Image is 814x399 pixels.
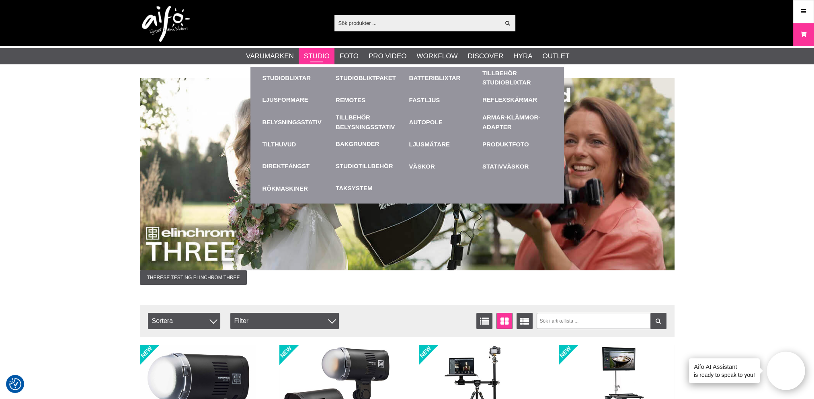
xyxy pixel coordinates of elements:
span: Sortera [148,313,220,329]
a: Ljusformare [262,95,308,105]
a: Belysningsstativ [262,111,332,133]
a: Tillbehör Studioblixtar [482,69,552,87]
a: Discover [467,51,503,62]
a: Pro Video [369,51,406,62]
a: Tilthuvud [262,133,332,155]
a: Studiotillbehör [336,162,393,171]
a: Filtrera [650,313,666,329]
a: Studioblixtpaket [336,67,405,89]
a: Väskor [409,155,479,177]
div: Filter [230,313,339,329]
a: Ljusmätare [409,133,479,155]
a: Taksystem [336,184,372,193]
a: Foto [340,51,359,62]
a: Studio [304,51,330,62]
a: Autopole [409,111,479,133]
a: Utökad listvisning [517,313,533,329]
img: Revisit consent button [9,378,21,390]
img: Annons:010 banner-elin-three-blendning-1390x500.jpg [140,78,675,270]
a: Fönstervisning [496,313,513,329]
a: Outlet [542,51,569,62]
a: Direktfångst [262,162,310,171]
a: Reflexskärmar [482,95,537,105]
div: is ready to speak to you! [689,358,760,383]
a: Varumärken [246,51,294,62]
a: Stativväskor [482,155,552,177]
a: Fastljus [409,89,479,111]
a: Annons:010 banner-elin-three-blendning-1390x500.jpgTherese testing Elinchrom THREE [140,78,675,285]
img: logo.png [142,6,190,42]
a: Batteriblixtar [409,67,479,89]
a: Tillbehör Belysningsstativ [336,111,405,133]
a: Rökmaskiner [262,177,332,199]
input: Sök produkter ... [334,17,500,29]
a: Listvisning [476,313,492,329]
input: Sök i artikellista ... [537,313,666,329]
a: Remotes [336,89,405,111]
a: Produktfoto [482,133,552,155]
a: Bakgrunder [336,140,379,149]
a: Workflow [416,51,457,62]
h4: Aifo AI Assistant [694,362,755,371]
a: Armar-Klämmor-Adapter [482,111,552,133]
a: Hyra [513,51,532,62]
a: Studioblixtar [262,67,332,89]
span: Therese testing Elinchrom THREE [140,270,247,285]
button: Samtyckesinställningar [9,377,21,391]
